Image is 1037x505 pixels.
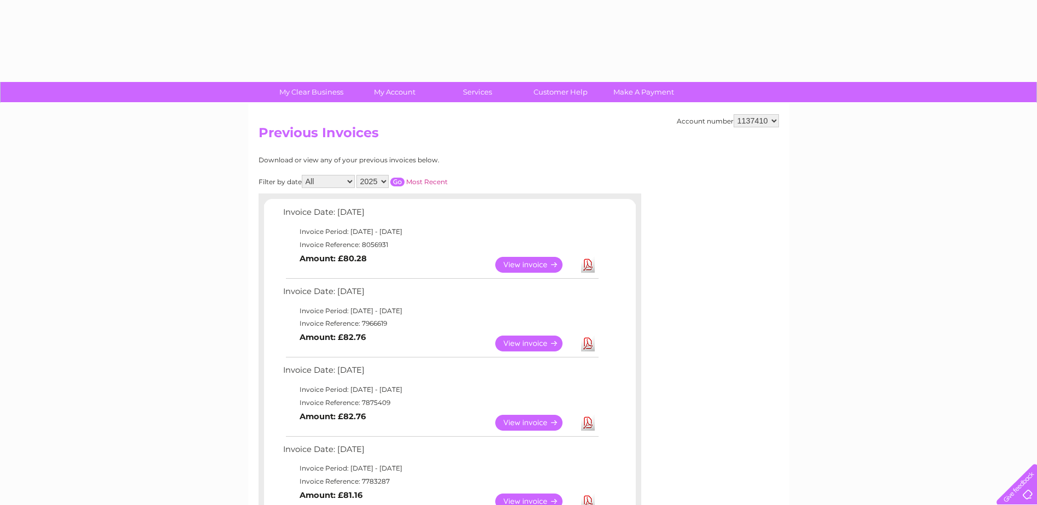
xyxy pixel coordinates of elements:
[406,178,448,186] a: Most Recent
[495,415,576,431] a: View
[280,475,600,488] td: Invoice Reference: 7783287
[266,82,356,102] a: My Clear Business
[280,396,600,409] td: Invoice Reference: 7875409
[280,383,600,396] td: Invoice Period: [DATE] - [DATE]
[300,490,362,500] b: Amount: £81.16
[581,257,595,273] a: Download
[300,254,367,263] b: Amount: £80.28
[677,114,779,127] div: Account number
[259,156,546,164] div: Download or view any of your previous invoices below.
[280,442,600,462] td: Invoice Date: [DATE]
[280,205,600,225] td: Invoice Date: [DATE]
[515,82,606,102] a: Customer Help
[495,336,576,351] a: View
[432,82,523,102] a: Services
[280,363,600,383] td: Invoice Date: [DATE]
[300,332,366,342] b: Amount: £82.76
[349,82,440,102] a: My Account
[280,304,600,318] td: Invoice Period: [DATE] - [DATE]
[581,336,595,351] a: Download
[581,415,595,431] a: Download
[280,462,600,475] td: Invoice Period: [DATE] - [DATE]
[300,412,366,421] b: Amount: £82.76
[495,257,576,273] a: View
[280,238,600,251] td: Invoice Reference: 8056931
[280,225,600,238] td: Invoice Period: [DATE] - [DATE]
[280,317,600,330] td: Invoice Reference: 7966619
[259,175,546,188] div: Filter by date
[259,125,779,146] h2: Previous Invoices
[280,284,600,304] td: Invoice Date: [DATE]
[599,82,689,102] a: Make A Payment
